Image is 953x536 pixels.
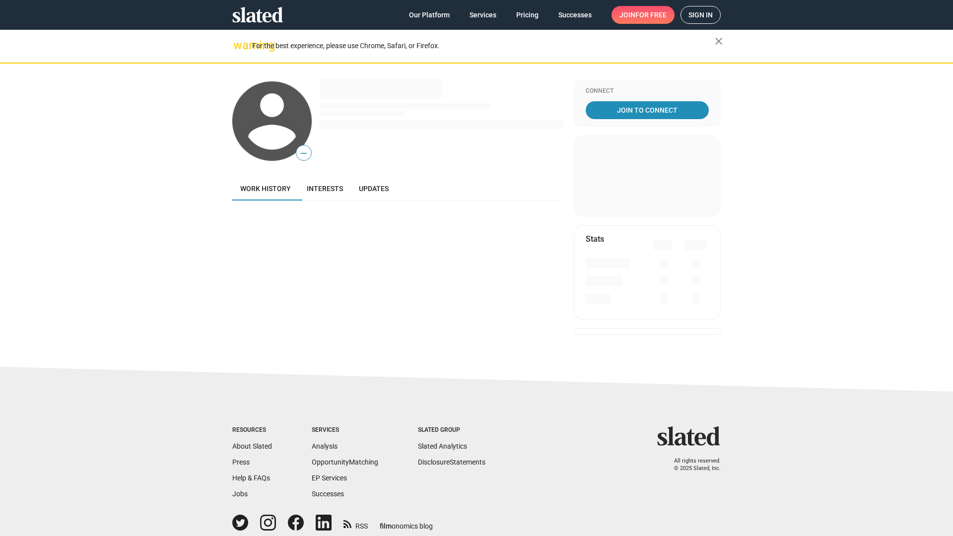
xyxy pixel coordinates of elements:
span: Successes [558,6,592,24]
a: Jobs [232,490,248,498]
a: Interests [299,177,351,201]
span: Pricing [516,6,539,24]
a: Services [462,6,504,24]
p: All rights reserved. © 2025 Slated, Inc. [664,458,721,472]
a: Successes [312,490,344,498]
a: About Slated [232,442,272,450]
a: Analysis [312,442,338,450]
a: Pricing [508,6,546,24]
span: Work history [240,185,291,193]
span: Updates [359,185,389,193]
a: EP Services [312,474,347,482]
mat-card-title: Stats [586,234,604,244]
mat-icon: warning [233,39,245,51]
span: film [380,522,392,530]
a: Slated Analytics [418,442,467,450]
div: Resources [232,426,272,434]
span: Services [470,6,496,24]
a: Our Platform [401,6,458,24]
div: For the best experience, please use Chrome, Safari, or Firefox. [252,39,715,53]
a: OpportunityMatching [312,458,378,466]
span: Our Platform [409,6,450,24]
span: for free [635,6,667,24]
a: DisclosureStatements [418,458,485,466]
span: Join [619,6,667,24]
a: filmonomics blog [380,514,433,531]
div: Services [312,426,378,434]
mat-icon: close [713,35,725,47]
a: Work history [232,177,299,201]
div: Slated Group [418,426,485,434]
a: Join To Connect [586,101,709,119]
a: RSS [343,516,368,531]
a: Help & FAQs [232,474,270,482]
a: Joinfor free [612,6,675,24]
span: — [296,147,311,160]
div: Connect [586,87,709,95]
span: Interests [307,185,343,193]
a: Successes [550,6,600,24]
a: Sign in [681,6,721,24]
span: Join To Connect [588,101,707,119]
span: Sign in [688,6,713,23]
a: Updates [351,177,397,201]
a: Press [232,458,250,466]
